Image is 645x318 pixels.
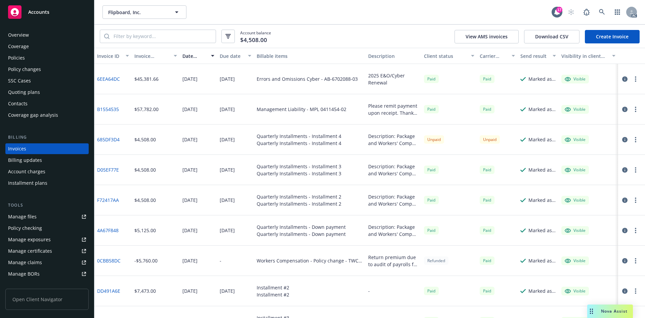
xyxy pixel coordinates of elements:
div: Invoice amount [134,52,170,60]
a: 685DF3D4 [97,136,120,143]
div: Management Liability - MPL 0411454-02 [257,106,346,113]
div: Paid [424,75,439,83]
div: Coverage gap analysis [8,110,58,120]
div: Paid [424,105,439,113]
div: Unpaid [424,135,444,144]
span: $4,508.00 [240,36,267,44]
button: Visibility in client dash [559,48,618,64]
a: 6EEA64DC [97,75,120,82]
div: Marked as sent [528,287,556,294]
div: Paid [480,196,494,204]
span: Paid [480,75,494,83]
a: Installment plans [5,178,89,188]
div: [DATE] [220,166,235,173]
div: Paid [424,226,439,235]
a: 0CBB58DC [97,257,121,264]
div: Send result [520,52,549,60]
div: Visible [565,288,586,294]
div: Manage certificates [8,246,52,256]
div: Billing [5,134,89,141]
div: Paid [480,105,494,113]
div: Refunded [424,256,448,265]
div: Due date [220,52,244,60]
a: B1554535 [97,106,119,113]
span: Flipboard, Inc. [108,9,166,16]
div: 2025 E&O/Cyber Renewal [368,72,419,86]
div: Visible [565,106,586,112]
a: Account charges [5,166,89,177]
div: Tools [5,202,89,209]
button: Description [365,48,421,64]
div: Policies [8,52,25,63]
div: Policy changes [8,64,41,75]
div: Quarterly Installments - Installment 2 [257,200,341,207]
div: Marked as sent [528,197,556,204]
div: $7,473.00 [134,287,156,294]
div: [DATE] [182,257,198,264]
div: [DATE] [220,287,235,294]
div: $5,125.00 [134,227,156,234]
div: Overview [8,30,29,40]
div: Invoices [8,143,26,154]
button: Invoice ID [94,48,132,64]
div: $4,508.00 [134,166,156,173]
a: Manage certificates [5,246,89,256]
div: Client status [424,52,467,60]
div: Errors and Omissions Cyber - AB-6702088-03 [257,75,358,82]
div: Installment #2 [257,291,289,298]
div: Paid [480,287,494,295]
a: Report a Bug [580,5,593,19]
div: Paid [480,256,494,265]
div: Account charges [8,166,45,177]
span: Nova Assist [601,308,628,314]
div: 17 [556,7,562,13]
div: SSC Cases [8,75,31,86]
div: $57,782.00 [134,106,159,113]
a: Create Invoice [585,30,640,43]
div: [DATE] [220,136,235,143]
div: Installment #2 [257,284,289,291]
a: Search [595,5,609,19]
div: Marked as sent [528,257,556,264]
a: Summary of insurance [5,280,89,291]
button: Nova Assist [587,305,633,318]
a: Manage files [5,211,89,222]
a: Policies [5,52,89,63]
div: - [220,257,221,264]
a: Invoices [5,143,89,154]
div: Summary of insurance [8,280,59,291]
div: Date issued [182,52,207,60]
a: D05EF77E [97,166,119,173]
div: [DATE] [182,197,198,204]
div: Marked as sent [528,106,556,113]
div: Paid [480,226,494,235]
div: Description: Package and Workers' Comp Policies Policy Term: [DATE] - [DATE] Payment Plan: Quarte... [368,223,419,238]
div: [DATE] [220,106,235,113]
div: $4,508.00 [134,136,156,143]
a: DD491A6E [97,287,120,294]
div: Carrier status [480,52,508,60]
span: Open Client Navigator [5,289,89,310]
button: Invoice amount [132,48,180,64]
a: Manage BORs [5,269,89,279]
div: [DATE] [220,197,235,204]
div: Quoting plans [8,87,40,98]
div: Paid [424,196,439,204]
div: Billable items [257,52,363,60]
button: Send result [518,48,559,64]
div: [DATE] [182,287,198,294]
div: [DATE] [182,75,198,82]
button: Date issued [180,48,217,64]
div: Visible [565,137,586,143]
a: Manage exposures [5,234,89,245]
div: Description: Package and Workers' Comp Policies Policy Term: [DATE] - [DATE] Payment Plan: Quarte... [368,133,419,147]
div: Quarterly Installments - Down payment [257,223,346,231]
a: 4A67F848 [97,227,119,234]
a: F72417AA [97,197,119,204]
